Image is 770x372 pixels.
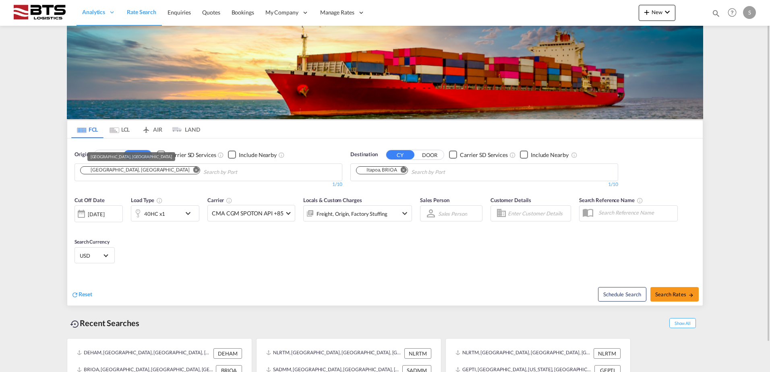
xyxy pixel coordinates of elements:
[202,9,220,16] span: Quotes
[642,7,652,17] md-icon: icon-plus 400-fg
[239,151,277,159] div: Include Nearby
[212,209,284,217] span: CMA CGM SPOTON API +85
[217,152,224,158] md-icon: Unchecked: Search for CY (Container Yard) services for all selected carriers.Checked : Search for...
[67,138,703,306] div: OriginDOOR CY Checkbox No InkUnchecked: Search for CY (Container Yard) services for all selected ...
[712,9,720,18] md-icon: icon-magnify
[743,6,756,19] div: S
[144,208,165,219] div: 40HC x1
[157,151,216,159] md-checkbox: Checkbox No Ink
[188,167,200,175] button: Remove
[156,197,163,204] md-icon: icon-information-outline
[460,151,508,159] div: Carrier SD Services
[94,150,122,159] button: DOOR
[91,152,172,161] div: [GEOGRAPHIC_DATA], [GEOGRAPHIC_DATA]
[662,7,672,17] md-icon: icon-chevron-down
[725,6,743,20] div: Help
[637,197,643,204] md-icon: Your search will be saved by the below given name
[395,167,408,175] button: Remove
[571,152,577,158] md-icon: Unchecked: Ignores neighbouring ports when fetching rates.Checked : Includes neighbouring ports w...
[88,211,104,218] div: [DATE]
[75,239,110,245] span: Search Currency
[531,151,569,159] div: Include Nearby
[83,167,189,174] div: Hamburg, DEHAM
[400,209,410,218] md-icon: icon-chevron-down
[75,181,342,188] div: 1/10
[642,9,672,15] span: New
[278,152,285,158] md-icon: Unchecked: Ignores neighbouring ports when fetching rates.Checked : Includes neighbouring ports w...
[594,207,677,219] input: Search Reference Name
[639,5,675,21] button: icon-plus 400-fgNewicon-chevron-down
[359,167,397,174] div: Itapoa, BRIOA
[71,120,103,138] md-tab-item: FCL
[598,287,646,302] button: Note: By default Schedule search will only considerorigin ports, destination ports and cut off da...
[350,181,618,188] div: 1/10
[207,197,232,203] span: Carrier
[103,120,136,138] md-tab-item: LCL
[688,292,694,298] md-icon: icon-arrow-right
[232,9,254,16] span: Bookings
[83,167,191,174] div: Press delete to remove this chip.
[725,6,739,19] span: Help
[131,197,163,203] span: Load Type
[75,221,81,232] md-datepicker: Select
[75,205,123,222] div: [DATE]
[509,152,516,158] md-icon: Unchecked: Search for CY (Container Yard) services for all selected carriers.Checked : Search for...
[386,150,414,159] button: CY
[404,348,431,359] div: NLRTM
[455,348,592,359] div: NLRTM, Rotterdam, Netherlands, Western Europe, Europe
[411,166,488,179] input: Chips input.
[650,287,699,302] button: Search Ratesicon-arrow-right
[136,120,168,138] md-tab-item: AIR
[131,205,199,221] div: 40HC x1icon-chevron-down
[77,348,211,359] div: DEHAM, Hamburg, Germany, Western Europe, Europe
[303,197,362,203] span: Locals & Custom Charges
[67,26,703,119] img: LCL+%26+FCL+BACKGROUND.png
[449,151,508,159] md-checkbox: Checkbox No Ink
[71,120,200,138] md-pagination-wrapper: Use the left and right arrow keys to navigate between tabs
[79,291,92,298] span: Reset
[228,151,277,159] md-checkbox: Checkbox No Ink
[70,319,80,329] md-icon: icon-backup-restore
[265,8,298,17] span: My Company
[203,166,280,179] input: Chips input.
[317,208,387,219] div: Freight Origin Factory Stuffing
[213,348,242,359] div: DEHAM
[303,205,412,221] div: Freight Origin Factory Stuffingicon-chevron-down
[75,197,105,203] span: Cut Off Date
[579,197,643,203] span: Search Reference Name
[359,167,399,174] div: Press delete to remove this chip.
[79,164,283,179] md-chips-wrap: Chips container. Use arrow keys to select chips.
[75,151,89,159] span: Origin
[124,150,152,159] button: CY
[71,291,79,298] md-icon: icon-refresh
[712,9,720,21] div: icon-magnify
[168,120,200,138] md-tab-item: LAND
[127,8,156,15] span: Rate Search
[420,197,449,203] span: Sales Person
[168,9,191,16] span: Enquiries
[669,318,696,328] span: Show All
[226,197,232,204] md-icon: The selected Trucker/Carrierwill be displayed in the rate results If the rates are from another f...
[82,8,105,16] span: Analytics
[355,164,491,179] md-chips-wrap: Chips container. Use arrow keys to select chips.
[655,291,694,298] span: Search Rates
[266,348,402,359] div: NLRTM, Rotterdam, Netherlands, Western Europe, Europe
[594,348,621,359] div: NLRTM
[416,150,444,159] button: DOOR
[12,4,66,22] img: cdcc71d0be7811ed9adfbf939d2aa0e8.png
[141,125,151,131] md-icon: icon-airplane
[520,151,569,159] md-checkbox: Checkbox No Ink
[79,250,110,261] md-select: Select Currency: $ USDUnited States Dollar
[320,8,354,17] span: Manage Rates
[491,197,531,203] span: Customer Details
[80,252,102,259] span: USD
[168,151,216,159] div: Carrier SD Services
[67,314,143,332] div: Recent Searches
[183,209,197,218] md-icon: icon-chevron-down
[71,290,92,299] div: icon-refreshReset
[437,208,468,219] md-select: Sales Person
[508,207,568,219] input: Enter Customer Details
[350,151,378,159] span: Destination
